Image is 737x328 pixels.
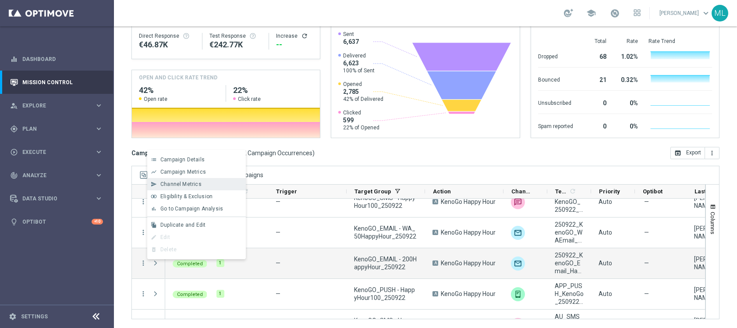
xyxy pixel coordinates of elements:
[694,286,723,302] div: Tina Wang
[584,38,606,45] div: Total
[432,199,438,204] span: A
[139,290,147,298] i: more_vert
[617,72,638,86] div: 0.32%
[617,49,638,63] div: 1.02%
[95,125,103,133] i: keyboard_arrow_right
[599,188,620,195] span: Priority
[10,218,103,225] button: lightbulb Optibot +10
[511,195,525,209] img: Vonage
[343,67,375,74] span: 100% of Sent
[10,102,95,110] div: Explore
[10,171,18,179] i: track_changes
[22,126,95,132] span: Plan
[343,59,375,67] span: 6,623
[433,188,451,195] span: Action
[276,32,313,39] div: Increase
[644,259,649,267] span: —
[354,225,418,240] span: KenoGO_EMAIL - WA_50HappyHour_250922
[10,56,103,63] div: equalizer Dashboard
[139,259,147,267] i: more_vert
[147,190,246,203] button: join_inner Eligibility & Exclusion
[151,222,157,228] i: file_copy
[209,32,262,39] div: Test Response
[276,229,280,236] span: —
[586,8,596,18] span: school
[151,169,157,175] i: show_chart
[276,39,313,50] div: --
[301,32,308,39] button: refresh
[10,149,103,156] button: play_circle_outline Execute keyboard_arrow_right
[22,150,95,155] span: Execute
[22,210,92,233] a: Optibot
[139,39,195,50] div: €46,874
[343,81,383,88] span: Opened
[343,31,359,38] span: Sent
[139,85,219,96] h2: 42%
[10,71,103,94] div: Mission Control
[276,198,280,205] span: —
[354,286,418,302] span: KenoGO_PUSH - HappyHour100_250922
[95,148,103,156] i: keyboard_arrow_right
[674,150,681,157] i: open_in_browser
[599,260,612,267] span: Auto
[694,194,723,210] div: Tina Wang
[10,79,103,86] button: Mission Control
[160,206,223,212] span: Go to Campaign Analysis
[160,193,213,200] span: Eligibility & Exclusion
[599,198,612,205] span: Auto
[131,149,315,157] h3: Campaign List
[151,206,157,212] i: bar_chart
[22,196,95,201] span: Data Studio
[343,116,379,124] span: 599
[216,259,224,267] div: 1
[276,260,280,267] span: —
[238,96,261,103] span: Click rate
[276,290,280,297] span: —
[177,292,203,297] span: Completed
[22,47,103,71] a: Dashboard
[209,39,262,50] div: €242,774
[151,193,157,200] i: join_inner
[343,52,375,59] span: Delivered
[147,153,246,166] button: list Campaign Details
[175,149,177,157] span: (
[709,150,716,157] i: more_vert
[10,102,18,110] i: person_search
[177,149,312,157] span: 12 Campaign Series & 12 Campaign Occurrences
[10,210,103,233] div: Optibot
[144,96,167,103] span: Open rate
[343,109,379,116] span: Clicked
[648,38,712,45] div: Rate Trend
[10,195,103,202] div: Data Studio keyboard_arrow_right
[22,103,95,108] span: Explore
[132,248,165,279] div: Press SPACE to deselect this row.
[10,218,18,226] i: lightbulb
[705,147,719,159] button: more_vert
[432,230,438,235] span: A
[538,118,573,132] div: Spam reported
[276,188,297,195] span: Trigger
[10,47,103,71] div: Dashboard
[147,203,246,215] button: bar_chart Go to Campaign Analysis
[354,255,418,271] span: KenoGO_EMAIL - 200HappyHour_250922
[151,181,157,187] i: send
[511,257,525,271] img: Optimail
[10,148,18,156] i: play_circle_outline
[511,188,532,195] span: Channel
[644,198,649,206] span: —
[511,226,525,240] img: Optimail
[343,38,359,46] span: 6,637
[10,172,103,179] button: track_changes Analyze keyboard_arrow_right
[10,55,18,63] i: equalizer
[538,72,573,86] div: Bounced
[441,290,496,298] span: KenoGo Happy Hour
[151,157,157,163] i: list
[10,195,95,203] div: Data Studio
[139,198,147,206] i: more_vert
